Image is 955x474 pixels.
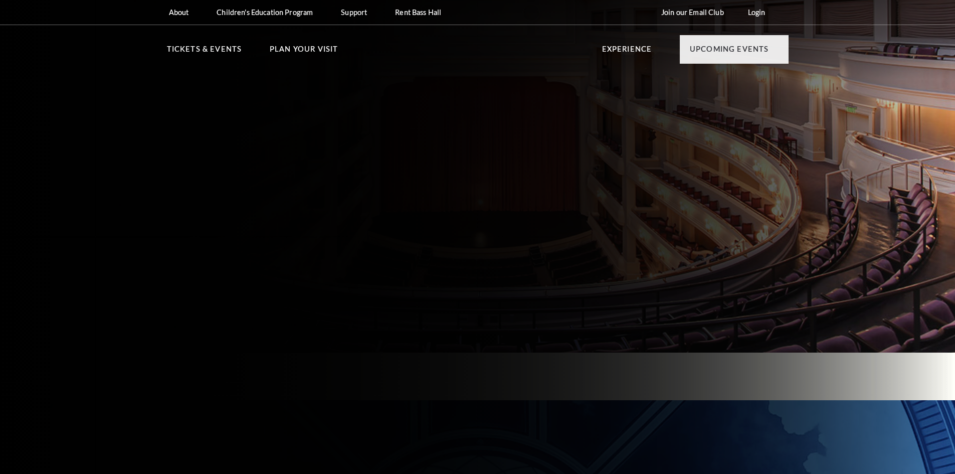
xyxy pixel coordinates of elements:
p: Tickets & Events [167,43,242,61]
p: Rent Bass Hall [395,8,441,17]
p: Support [341,8,367,17]
p: Children's Education Program [217,8,313,17]
p: Plan Your Visit [270,43,338,61]
p: Experience [602,43,652,61]
p: About [169,8,189,17]
p: Upcoming Events [690,43,769,61]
